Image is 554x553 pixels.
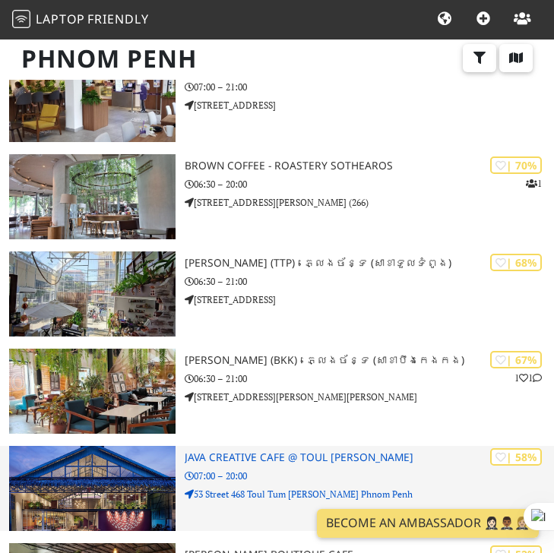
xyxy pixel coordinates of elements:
div: | 70% [490,156,542,174]
p: 53 Street 468 Toul Tum [PERSON_NAME] Phnom Penh [185,487,554,501]
h3: [PERSON_NAME] (TTP) - ភ្លេងច័ន្ទ (សាខាទួលទំពូង) [185,257,554,270]
h3: BROWN COFFEE - Roastery Sothearos [185,160,554,172]
span: Friendly [87,11,148,27]
p: 06:30 – 20:00 [185,177,554,191]
h3: [PERSON_NAME] (BKK) - ភ្លេងច័ន្ទ (សាខាបឹងកេងកង) [185,354,554,367]
h1: Phnom Penh [9,38,545,80]
img: Pleng Chan (BKK) - ភ្លេងច័ន្ទ (សាខាបឹងកេងកង) [9,349,176,434]
a: LaptopFriendly LaptopFriendly [12,7,149,33]
img: Java Creative Cafe @ Toul Tom Poung [9,446,176,531]
img: BROWN COFFEE - Roastery Sothearos [9,154,176,239]
p: [STREET_ADDRESS] [185,292,554,307]
span: Laptop [36,11,85,27]
a: Become an Ambassador 🤵🏻‍♀️🤵🏾‍♂️🤵🏼‍♀️ [317,509,539,538]
p: 1 1 [514,371,542,385]
p: [STREET_ADDRESS] [185,98,554,112]
p: 06:30 – 21:00 [185,371,554,386]
p: [STREET_ADDRESS][PERSON_NAME][PERSON_NAME] [185,390,554,404]
p: 1 [526,176,542,191]
img: LaptopFriendly [12,10,30,28]
div: | 58% [490,448,542,466]
p: [STREET_ADDRESS][PERSON_NAME] (266) [185,195,554,210]
img: Pleng Chan (TTP) - ភ្លេងច័ន្ទ (សាខាទួលទំពូង) [9,251,176,337]
div: | 68% [490,254,542,271]
h3: Java Creative Cafe @ Toul [PERSON_NAME] [185,451,554,464]
p: 06:30 – 21:00 [185,274,554,289]
div: | 67% [490,351,542,368]
img: Tealive Cambodia 310 [9,57,176,142]
p: 07:00 – 20:00 [185,469,554,483]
